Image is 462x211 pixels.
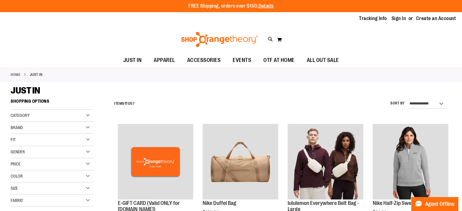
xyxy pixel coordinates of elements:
[118,124,193,199] img: E-GIFT CARD (Valid ONLY for ShopOrangetheory.com)
[114,99,135,108] h2: Items to
[263,53,295,67] span: OTF AT HOME
[359,15,387,22] a: Tracking Info
[181,53,227,67] a: ACCESSORIES
[301,53,345,67] a: ALL OUT SALE
[188,3,274,10] p: FREE Shipping, orders over $150.
[11,85,40,96] span: JUST IN
[180,32,259,47] img: Shop Orangetheory
[11,162,21,166] span: Price
[258,3,274,9] a: Details
[30,72,43,77] strong: JUST IN
[123,53,142,67] span: JUST IN
[117,53,148,67] a: JUST IN
[203,200,236,206] a: Nike Duffel Bag
[373,124,448,200] a: Nike Half-Zip Sweatshirt
[11,72,20,77] a: Home
[125,101,126,106] span: 1
[11,110,94,122] div: Category
[416,15,456,22] a: Create an Account
[148,53,181,67] a: APPAREL
[257,53,301,67] a: OTF AT HOME
[11,149,25,154] span: Gender
[392,15,406,22] a: Sign In
[11,170,94,182] div: Color
[233,53,251,67] span: EVENTS
[11,186,18,191] span: Size
[187,53,221,67] span: ACCESSORIES
[288,124,363,200] a: lululemon Everywhere Belt Bag - Large
[11,158,94,170] div: Price
[11,195,94,207] div: Fabric
[11,198,23,203] span: Fabric
[11,174,23,179] span: Color
[411,197,458,211] button: Agent Offline
[288,124,363,199] img: lululemon Everywhere Belt Bag - Large
[203,124,278,200] a: Nike Duffel Bag
[390,101,405,106] label: Sort By
[227,53,257,67] a: EVENTS
[11,137,16,142] span: Fit
[373,200,427,206] a: Nike Half-Zip Sweatshirt
[11,96,94,110] strong: Shopping Options
[11,125,23,130] span: Brand
[307,53,339,67] span: ALL OUT SALE
[118,124,193,200] a: E-GIFT CARD (Valid ONLY for ShopOrangetheory.com)
[11,182,94,195] div: Size
[373,124,448,199] img: Nike Half-Zip Sweatshirt
[11,146,94,158] div: Gender
[154,53,175,67] span: APPAREL
[11,122,94,134] div: Brand
[11,113,29,118] span: Category
[425,201,454,207] span: Agent Offline
[130,101,135,106] span: 57
[203,124,278,199] img: Nike Duffel Bag
[11,134,94,146] div: Fit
